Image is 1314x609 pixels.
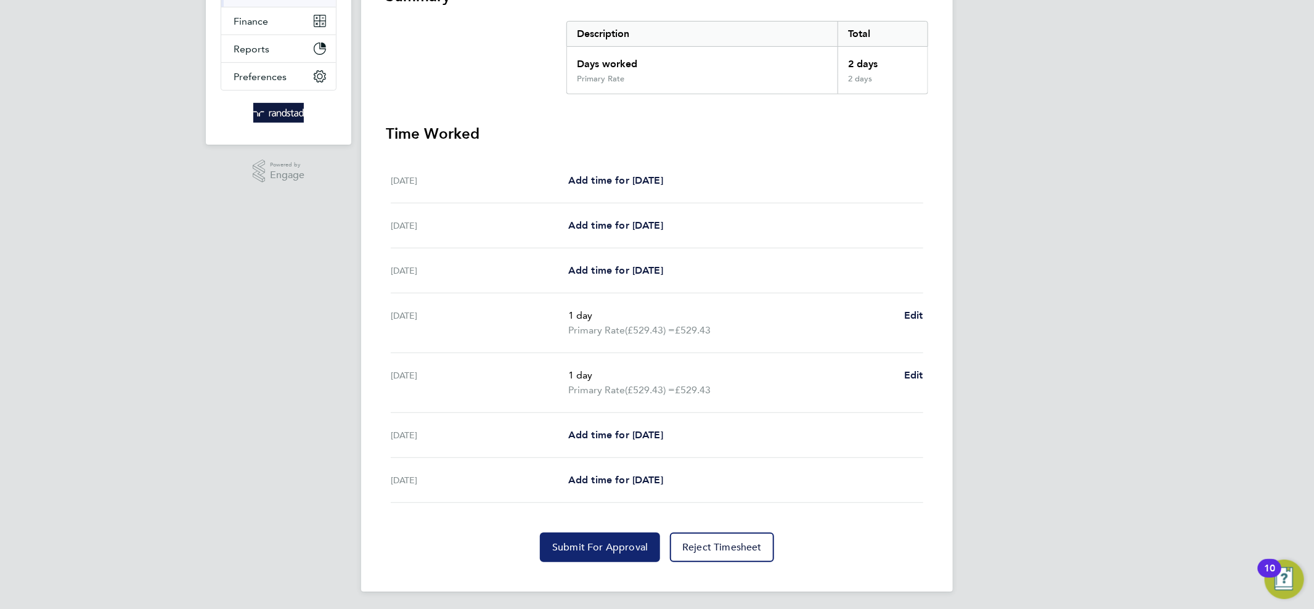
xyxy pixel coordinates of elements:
[391,308,568,338] div: [DATE]
[838,74,928,94] div: 2 days
[568,429,663,441] span: Add time for [DATE]
[234,71,287,83] span: Preferences
[682,541,762,554] span: Reject Timesheet
[234,43,269,55] span: Reports
[1265,560,1304,599] button: Open Resource Center, 10 new notifications
[270,160,304,170] span: Powered by
[568,474,663,486] span: Add time for [DATE]
[675,384,711,396] span: £529.43
[391,368,568,398] div: [DATE]
[838,47,928,74] div: 2 days
[391,173,568,188] div: [DATE]
[904,308,923,323] a: Edit
[838,22,928,46] div: Total
[577,74,624,84] div: Primary Rate
[552,541,648,554] span: Submit For Approval
[568,473,663,488] a: Add time for [DATE]
[234,15,268,27] span: Finance
[567,22,838,46] div: Description
[625,384,675,396] span: (£529.43) =
[568,219,663,231] span: Add time for [DATE]
[568,264,663,276] span: Add time for [DATE]
[221,35,336,62] button: Reports
[625,324,675,336] span: (£529.43) =
[568,323,625,338] span: Primary Rate
[221,7,336,35] button: Finance
[253,103,304,123] img: randstad-logo-retina.png
[568,218,663,233] a: Add time for [DATE]
[221,63,336,90] button: Preferences
[568,174,663,186] span: Add time for [DATE]
[386,124,928,144] h3: Time Worked
[221,103,337,123] a: Go to home page
[270,170,304,181] span: Engage
[670,533,774,562] button: Reject Timesheet
[568,368,894,383] p: 1 day
[568,263,663,278] a: Add time for [DATE]
[391,428,568,443] div: [DATE]
[391,263,568,278] div: [DATE]
[540,533,660,562] button: Submit For Approval
[1264,568,1275,584] div: 10
[904,368,923,383] a: Edit
[567,47,838,74] div: Days worked
[904,369,923,381] span: Edit
[253,160,305,183] a: Powered byEngage
[568,383,625,398] span: Primary Rate
[675,324,711,336] span: £529.43
[566,21,928,94] div: Summary
[568,173,663,188] a: Add time for [DATE]
[568,308,894,323] p: 1 day
[391,473,568,488] div: [DATE]
[904,309,923,321] span: Edit
[568,428,663,443] a: Add time for [DATE]
[391,218,568,233] div: [DATE]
